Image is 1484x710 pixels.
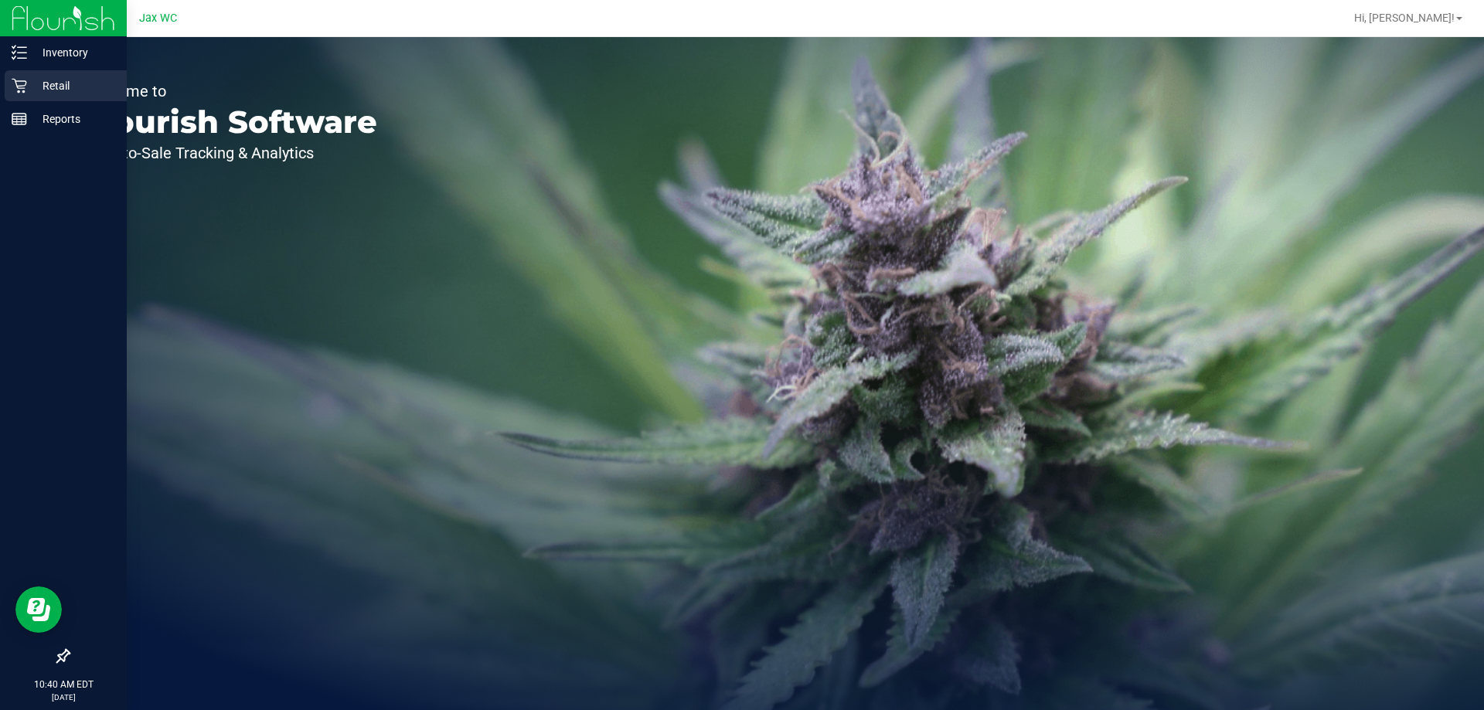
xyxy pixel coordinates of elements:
[83,107,377,138] p: Flourish Software
[12,78,27,93] inline-svg: Retail
[139,12,177,25] span: Jax WC
[7,691,120,703] p: [DATE]
[27,76,120,95] p: Retail
[27,43,120,62] p: Inventory
[83,145,377,161] p: Seed-to-Sale Tracking & Analytics
[27,110,120,128] p: Reports
[12,111,27,127] inline-svg: Reports
[83,83,377,99] p: Welcome to
[1354,12,1455,24] span: Hi, [PERSON_NAME]!
[7,678,120,691] p: 10:40 AM EDT
[12,45,27,60] inline-svg: Inventory
[15,586,62,633] iframe: Resource center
